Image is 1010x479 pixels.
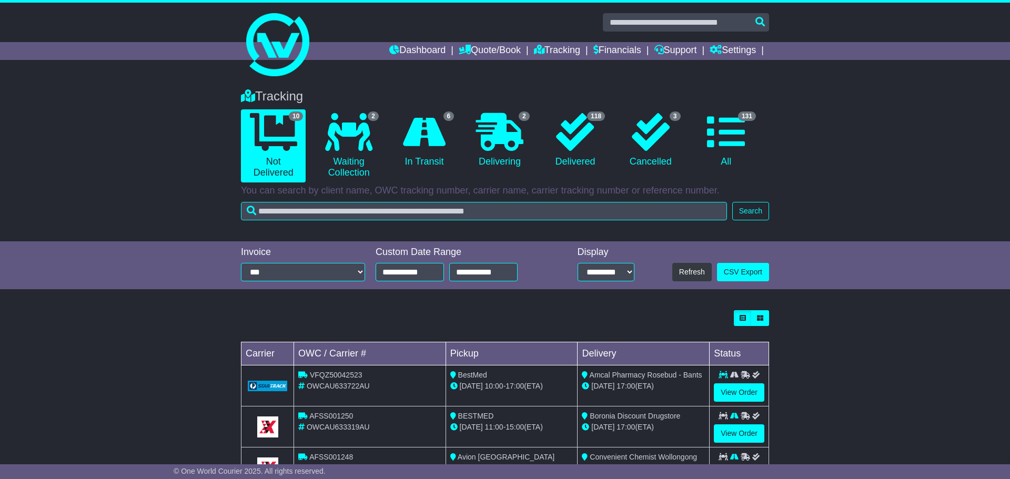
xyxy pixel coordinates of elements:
[450,422,573,433] div: - (ETA)
[506,423,524,431] span: 15:00
[460,382,483,390] span: [DATE]
[670,111,681,121] span: 3
[582,422,705,433] div: (ETA)
[593,42,641,60] a: Financials
[672,263,712,281] button: Refresh
[458,371,487,379] span: BestMed
[710,42,756,60] a: Settings
[590,453,697,461] span: Convenient Chemist Wollongong
[241,109,306,182] a: 10 Not Delivered
[316,109,381,182] a: 2 Waiting Collection
[485,382,503,390] span: 10:00
[618,109,683,171] a: 3 Cancelled
[591,423,614,431] span: [DATE]
[578,342,710,365] td: Delivery
[590,412,680,420] span: Boronia Discount Drugstore
[307,423,370,431] span: OWCAU633319AU
[392,109,457,171] a: 6 In Transit
[248,381,287,391] img: GetCarrierServiceLogo
[241,185,769,197] p: You can search by client name, OWC tracking number, carrier name, carrier tracking number or refe...
[289,111,303,121] span: 10
[368,111,379,121] span: 2
[578,247,634,258] div: Display
[257,416,278,437] img: GetCarrierServiceLogo
[376,247,544,258] div: Custom Date Range
[591,382,614,390] span: [DATE]
[506,382,524,390] span: 17:00
[534,42,580,60] a: Tracking
[389,42,446,60] a: Dashboard
[310,371,362,379] span: VFQZ50042523
[241,247,365,258] div: Invoice
[582,381,705,392] div: (ETA)
[485,423,503,431] span: 11:00
[738,111,756,121] span: 131
[714,383,764,402] a: View Order
[309,453,353,461] span: AFSS001248
[590,371,702,379] span: Amcal Pharmacy Rosebud - Bants
[714,424,764,443] a: View Order
[617,382,635,390] span: 17:00
[241,342,294,365] td: Carrier
[294,342,446,365] td: OWC / Carrier #
[717,263,769,281] a: CSV Export
[443,111,454,121] span: 6
[458,453,554,461] span: Avion [GEOGRAPHIC_DATA]
[710,342,769,365] td: Status
[467,109,532,171] a: 2 Delivering
[459,42,521,60] a: Quote/Book
[654,42,697,60] a: Support
[617,423,635,431] span: 17:00
[236,89,774,104] div: Tracking
[694,109,759,171] a: 131 All
[458,412,494,420] span: BESTMED
[446,342,578,365] td: Pickup
[543,109,608,171] a: 118 Delivered
[174,467,326,475] span: © One World Courier 2025. All rights reserved.
[257,457,278,478] img: GetCarrierServiceLogo
[450,463,573,474] div: - (ETA)
[309,412,353,420] span: AFSS001250
[582,463,705,474] div: (ETA)
[732,202,769,220] button: Search
[450,381,573,392] div: - (ETA)
[460,423,483,431] span: [DATE]
[519,111,530,121] span: 2
[307,382,370,390] span: OWCAU633722AU
[587,111,605,121] span: 118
